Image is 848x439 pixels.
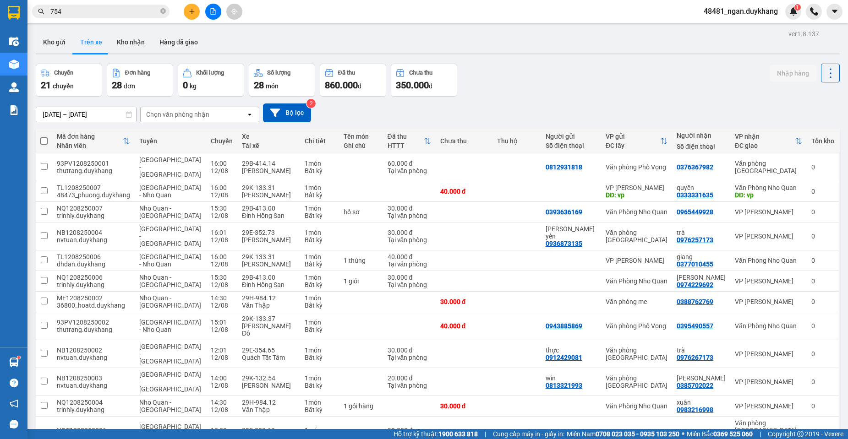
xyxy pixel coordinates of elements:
[57,294,130,302] div: ME1208250002
[305,229,334,236] div: 1 món
[57,354,130,361] div: nvtuan.duykhang
[677,184,726,191] div: quyền
[388,427,431,434] div: 90.000 đ
[305,260,334,268] div: Bất kỳ
[305,236,334,244] div: Bất kỳ
[606,191,667,199] div: DĐ: vp
[811,137,834,145] div: Tồn kho
[388,374,431,382] div: 20.000 đ
[677,406,713,413] div: 0983216998
[696,5,785,17] span: 48481_ngan.duykhang
[51,22,208,34] li: Số 2 [PERSON_NAME], [GEOGRAPHIC_DATA]
[606,402,667,410] div: Văn Phòng Nho Quan
[735,277,802,285] div: VP [PERSON_NAME]
[811,277,834,285] div: 0
[735,160,802,174] div: Văn phòng [GEOGRAPHIC_DATA]
[735,322,802,330] div: Văn Phòng Nho Quan
[677,229,726,236] div: trà
[388,347,431,354] div: 30.000 đ
[57,229,130,236] div: NB1208250004
[231,8,237,15] span: aim
[139,225,201,247] span: [GEOGRAPHIC_DATA] - [GEOGRAPHIC_DATA]
[606,229,667,244] div: Văn phòng [GEOGRAPHIC_DATA]
[388,142,424,149] div: HTTT
[305,427,334,434] div: 1 món
[811,163,834,171] div: 0
[57,191,130,199] div: 48473_phuong.duykhang
[267,70,290,76] div: Số lượng
[305,319,334,326] div: 1 món
[211,347,233,354] div: 12:01
[546,208,582,216] div: 0393636169
[125,70,150,76] div: Đơn hàng
[112,80,122,91] span: 28
[831,7,839,16] span: caret-down
[205,4,221,20] button: file-add
[10,379,18,387] span: question-circle
[735,191,802,199] div: DĐ: vp
[52,129,135,153] th: Toggle SortBy
[396,80,429,91] span: 350.000
[344,142,378,149] div: Ghi chú
[53,82,74,90] span: chuyến
[242,294,295,302] div: 29H-984.12
[388,212,431,219] div: Tại văn phòng
[606,298,667,305] div: Văn phòng me
[606,347,667,361] div: Văn phòng [GEOGRAPHIC_DATA]
[57,326,130,333] div: thutrang.duykhang
[788,29,819,39] div: ver 1.8.137
[546,382,582,389] div: 0813321993
[677,281,713,288] div: 0974229692
[305,191,334,199] div: Bất kỳ
[606,322,667,330] div: Văn phòng Phố Vọng
[735,419,802,434] div: Văn phòng [GEOGRAPHIC_DATA]
[100,66,159,87] h1: NQ1208250002
[211,205,233,212] div: 15:30
[770,65,816,81] button: Nhập hàng
[139,399,201,413] span: Nho Quan - [GEOGRAPHIC_DATA]
[9,82,19,92] img: warehouse-icon
[546,374,596,382] div: win
[254,80,264,91] span: 28
[713,430,753,438] strong: 0369 525 060
[139,371,201,393] span: [GEOGRAPHIC_DATA] - [GEOGRAPHIC_DATA]
[139,294,201,309] span: Nho Quan - [GEOGRAPHIC_DATA]
[139,205,201,219] span: Nho Quan - [GEOGRAPHIC_DATA]
[388,236,431,244] div: Tại văn phòng
[388,260,431,268] div: Tại văn phòng
[11,66,76,112] b: GỬI : Văn Phòng Nho Quan
[10,399,18,408] span: notification
[190,82,197,90] span: kg
[183,80,188,91] span: 0
[107,64,173,97] button: Đơn hàng28đơn
[57,160,130,167] div: 93PV1208250001
[242,133,295,140] div: Xe
[57,319,130,326] div: 93PV1208250002
[735,257,802,264] div: Văn Phòng Nho Quan
[38,8,44,15] span: search
[124,82,135,90] span: đơn
[242,160,295,167] div: 29B-414.14
[57,205,130,212] div: NQ1208250007
[10,420,18,428] span: message
[57,406,130,413] div: trinhly.duykhang
[409,70,432,76] div: Chưa thu
[266,82,279,90] span: món
[388,274,431,281] div: 30.000 đ
[242,347,295,354] div: 29E-354.65
[211,212,233,219] div: 12/08
[211,160,233,167] div: 16:00
[358,82,361,90] span: đ
[242,142,295,149] div: Tài xế
[305,274,334,281] div: 1 món
[57,427,130,434] div: NQT1208250006
[211,354,233,361] div: 12/08
[305,167,334,174] div: Bất kỳ
[160,7,166,16] span: close-circle
[677,322,713,330] div: 0395490557
[305,347,334,354] div: 1 món
[242,191,295,199] div: [PERSON_NAME]
[388,205,431,212] div: 30.000 đ
[388,167,431,174] div: Tại văn phòng
[211,260,233,268] div: 12/08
